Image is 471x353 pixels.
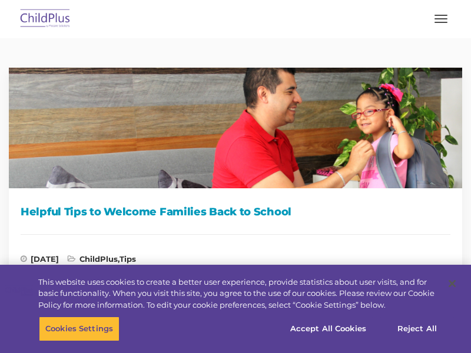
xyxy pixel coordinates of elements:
[284,317,373,341] button: Accept All Cookies
[18,5,73,33] img: ChildPlus by Procare Solutions
[39,317,120,341] button: Cookies Settings
[38,277,438,311] div: This website uses cookies to create a better user experience, provide statistics about user visit...
[120,254,136,264] a: Tips
[21,255,59,267] span: [DATE]
[68,255,136,267] span: ,
[79,254,118,264] a: ChildPlus
[439,271,465,297] button: Close
[21,203,450,221] h1: Helpful Tips to Welcome Families Back to School
[380,317,454,341] button: Reject All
